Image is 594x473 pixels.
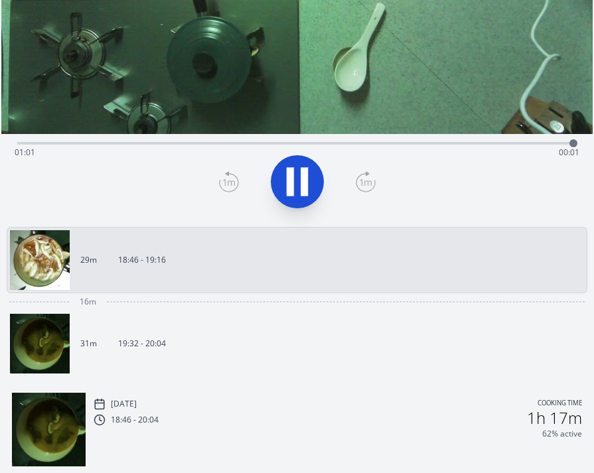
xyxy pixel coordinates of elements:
span: 16m [80,297,96,307]
span: 00:01 [559,147,579,158]
h2: 1h 17m [527,410,582,426]
p: [DATE] [111,399,137,409]
img: 251003103344_thumb.jpeg [10,314,70,373]
p: 19:32 - 20:04 [118,338,166,349]
p: 62% active [542,429,582,439]
img: 251003103344_thumb.jpeg [12,393,86,466]
p: 31m [80,338,97,349]
span: 01:01 [15,147,35,158]
img: 251003094723_thumb.jpeg [10,230,70,290]
p: Cooking time [538,398,582,410]
p: 18:46 - 20:04 [111,415,159,425]
p: 18:46 - 19:16 [118,255,166,265]
p: 29m [80,255,97,265]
